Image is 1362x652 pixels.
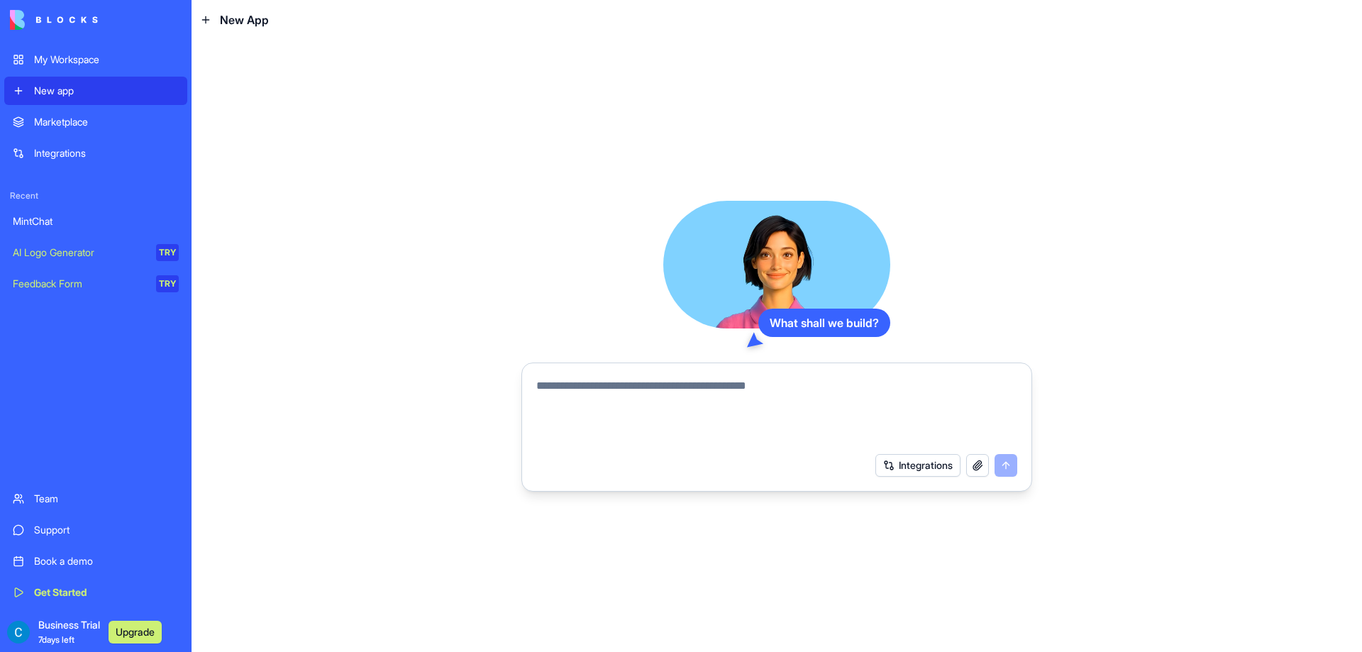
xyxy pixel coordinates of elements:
div: AI Logo Generator [13,245,146,260]
div: Support [34,523,179,537]
div: Book a demo [34,554,179,568]
div: Get Started [34,585,179,599]
a: My Workspace [4,45,187,74]
div: Integrations [34,146,179,160]
div: TRY [156,244,179,261]
img: logo [10,10,98,30]
a: Integrations [4,139,187,167]
div: Team [34,492,179,506]
div: What shall we build? [758,309,890,337]
a: Team [4,485,187,513]
span: 7 days left [38,634,74,645]
a: New app [4,77,187,105]
a: Book a demo [4,547,187,575]
a: Feedback FormTRY [4,270,187,298]
a: MintChat [4,207,187,236]
a: Marketplace [4,108,187,136]
button: Integrations [875,454,960,477]
div: Marketplace [34,115,179,129]
div: Feedback Form [13,277,146,291]
div: MintChat [13,214,179,228]
span: Business Trial [38,618,100,646]
span: Recent [4,190,187,201]
a: AI Logo GeneratorTRY [4,238,187,267]
div: New app [34,84,179,98]
div: TRY [156,275,179,292]
a: Support [4,516,187,544]
button: Upgrade [109,621,162,643]
div: My Workspace [34,53,179,67]
a: Get Started [4,578,187,607]
span: New App [220,11,269,28]
img: ACg8ocIOmQGEfioOO__UGQ6bkXWNXtJTaNuhp2Y6q2pKvgqDpHOVPw=s96-c [7,621,30,643]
